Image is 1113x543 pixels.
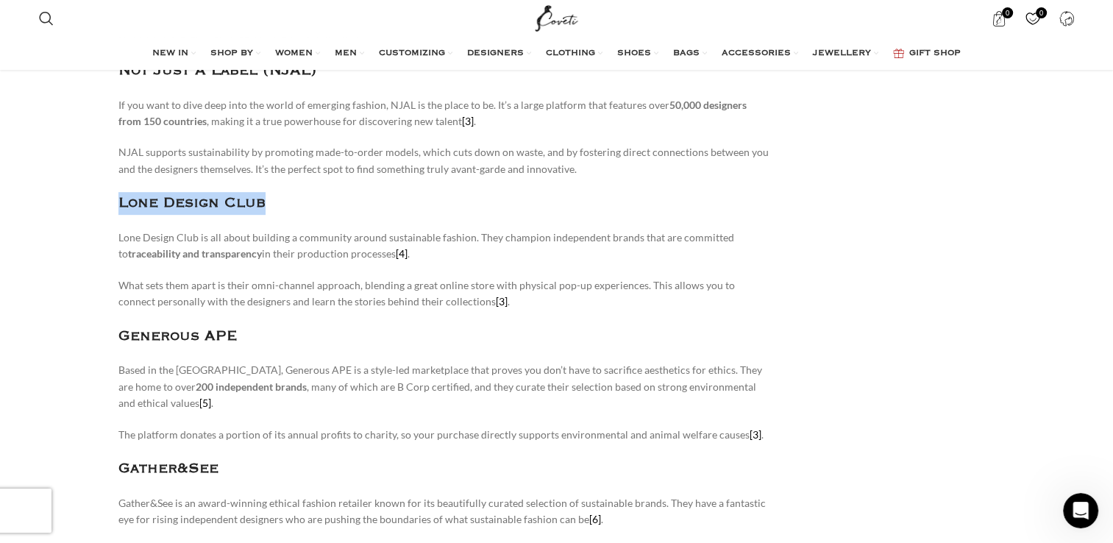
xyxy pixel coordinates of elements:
span: 0 [1036,7,1047,18]
a: BAGS [673,39,707,68]
a: 0 [1017,4,1048,33]
a: Site logo [532,11,581,24]
h3: Not Just A Label (NJAL) [118,60,771,82]
img: GiftBag [893,49,904,58]
span: JEWELLERY [813,48,871,60]
h3: Generous APE [118,325,771,348]
p: Gather&See is an award-winning ethical fashion retailer known for its beautifully curated selecti... [118,495,771,528]
a: JEWELLERY [813,39,878,68]
a: GIFT SHOP [893,39,961,68]
a: DESIGNERS [467,39,531,68]
a: Search [32,4,61,33]
a: [5] [199,397,211,409]
div: My Wishlist [1017,4,1048,33]
p: What sets them apart is their omni-channel approach, blending a great online store with physical ... [118,277,771,310]
a: [6] [589,513,601,525]
strong: 200 independent brands [196,380,307,393]
h3: Gather&See [118,458,771,480]
a: ACCESSORIES [722,39,798,68]
span: WOMEN [275,48,313,60]
p: Based in the [GEOGRAPHIC_DATA], Generous APE is a style-led marketplace that proves you don’t hav... [118,362,771,411]
a: WOMEN [275,39,320,68]
a: [3] [496,295,508,308]
h3: Lone Design Club [118,192,771,215]
span: BAGS [673,48,700,60]
a: MEN [335,39,364,68]
a: CLOTHING [546,39,602,68]
strong: traceability and transparency [128,247,262,260]
span: CLOTHING [546,48,595,60]
span: ACCESSORIES [722,48,791,60]
span: SHOES [617,48,651,60]
iframe: Intercom live chat [1063,493,1098,528]
a: [4] [396,247,408,260]
a: 0 [984,4,1014,33]
a: NEW IN [152,39,196,68]
div: Main navigation [32,39,1081,68]
span: NEW IN [152,48,188,60]
span: GIFT SHOP [909,48,961,60]
p: NJAL supports sustainability by promoting made-to-order models, which cuts down on waste, and by ... [118,144,771,177]
a: SHOP BY [210,39,260,68]
span: DESIGNERS [467,48,524,60]
span: 0 [1002,7,1013,18]
a: CUSTOMIZING [379,39,452,68]
span: CUSTOMIZING [379,48,445,60]
p: The platform donates a portion of its annual profits to charity, so your purchase directly suppor... [118,427,771,443]
a: SHOES [617,39,658,68]
p: If you want to dive deep into the world of emerging fashion, NJAL is the place to be. It’s a larg... [118,97,771,130]
a: [3] [462,115,474,127]
p: Lone Design Club is all about building a community around sustainable fashion. They champion inde... [118,230,771,263]
a: [3] [750,428,761,441]
span: MEN [335,48,357,60]
span: SHOP BY [210,48,253,60]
